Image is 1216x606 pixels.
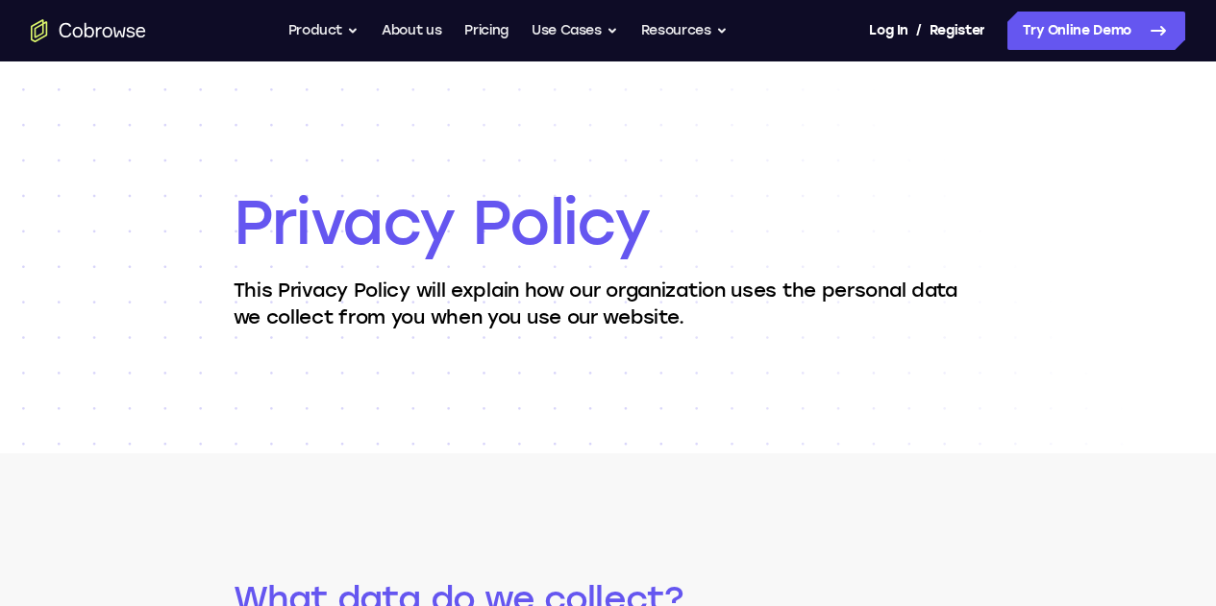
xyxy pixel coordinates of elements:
[234,184,983,261] h1: Privacy Policy
[916,19,922,42] span: /
[1007,12,1185,50] a: Try Online Demo
[532,12,618,50] button: Use Cases
[641,12,728,50] button: Resources
[288,12,360,50] button: Product
[869,12,907,50] a: Log In
[31,19,146,42] a: Go to the home page
[382,12,441,50] a: About us
[234,277,983,330] p: This Privacy Policy will explain how our organization uses the personal data we collect from you ...
[930,12,985,50] a: Register
[464,12,509,50] a: Pricing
